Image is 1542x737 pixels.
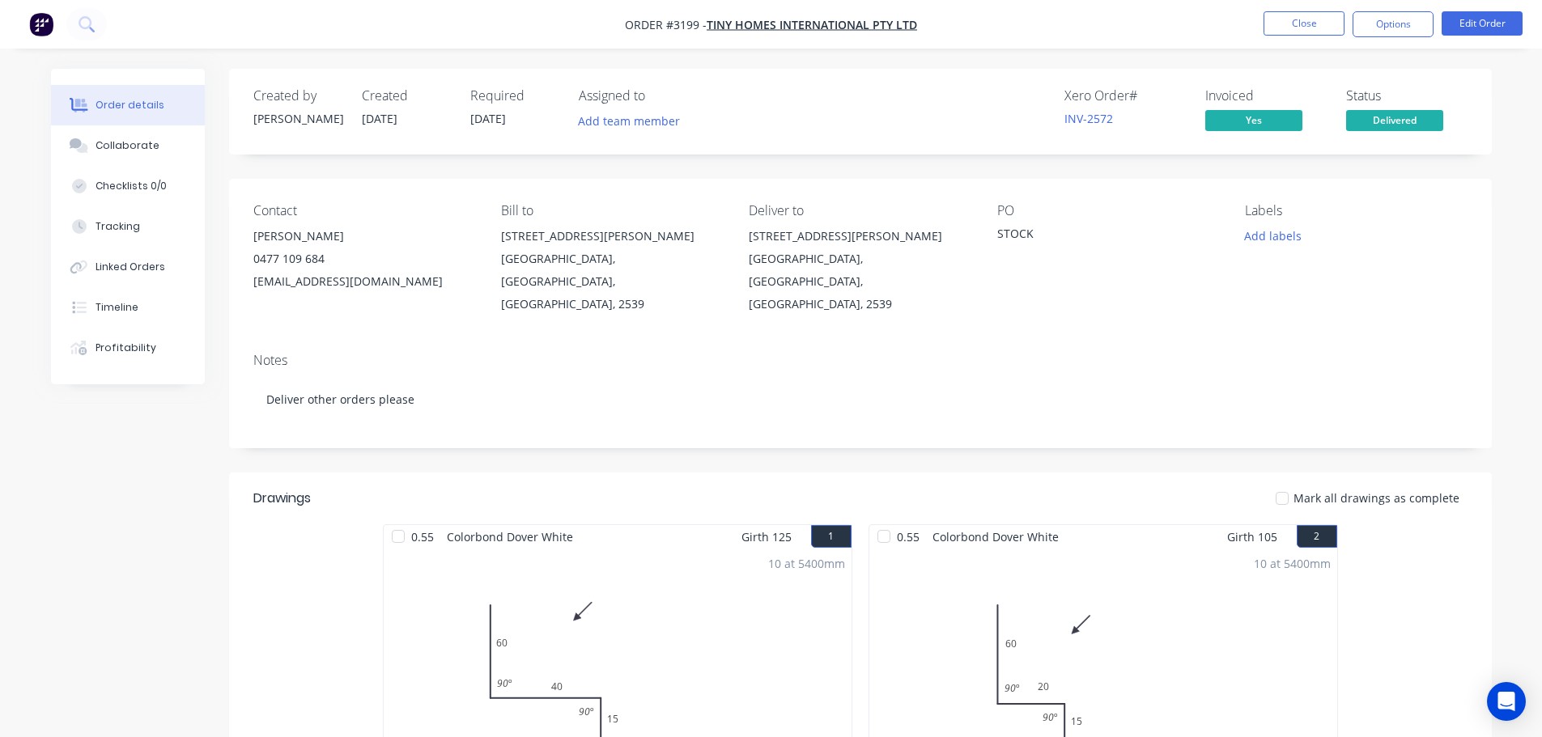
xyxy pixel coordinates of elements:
[253,225,475,293] div: [PERSON_NAME]0477 109 684[EMAIL_ADDRESS][DOMAIN_NAME]
[1245,203,1467,218] div: Labels
[253,110,342,127] div: [PERSON_NAME]
[96,341,156,355] div: Profitability
[253,225,475,248] div: [PERSON_NAME]
[362,111,397,126] span: [DATE]
[579,110,689,132] button: Add team member
[501,225,723,316] div: [STREET_ADDRESS][PERSON_NAME][GEOGRAPHIC_DATA], [GEOGRAPHIC_DATA], [GEOGRAPHIC_DATA], 2539
[1064,111,1113,126] a: INV-2572
[253,489,311,508] div: Drawings
[362,88,451,104] div: Created
[1254,555,1331,572] div: 10 at 5400mm
[707,17,917,32] a: Tiny Homes International Pty Ltd
[741,525,792,549] span: Girth 125
[1205,110,1302,130] span: Yes
[501,248,723,316] div: [GEOGRAPHIC_DATA], [GEOGRAPHIC_DATA], [GEOGRAPHIC_DATA], 2539
[579,88,741,104] div: Assigned to
[1264,11,1344,36] button: Close
[1064,88,1186,104] div: Xero Order #
[29,12,53,36] img: Factory
[51,247,205,287] button: Linked Orders
[749,248,971,316] div: [GEOGRAPHIC_DATA], [GEOGRAPHIC_DATA], [GEOGRAPHIC_DATA], 2539
[51,287,205,328] button: Timeline
[749,203,971,218] div: Deliver to
[253,248,475,270] div: 0477 109 684
[253,88,342,104] div: Created by
[405,525,440,549] span: 0.55
[253,203,475,218] div: Contact
[1205,88,1327,104] div: Invoiced
[1293,489,1459,506] span: Mark all drawings as complete
[1353,11,1434,37] button: Options
[96,98,164,112] div: Order details
[569,110,688,132] button: Add team member
[926,525,1065,549] span: Colorbond Dover White
[625,17,707,32] span: Order #3199 -
[470,88,559,104] div: Required
[253,353,1468,368] div: Notes
[997,225,1200,248] div: STOCK
[1297,525,1337,548] button: 2
[749,225,971,316] div: [STREET_ADDRESS][PERSON_NAME][GEOGRAPHIC_DATA], [GEOGRAPHIC_DATA], [GEOGRAPHIC_DATA], 2539
[1346,88,1468,104] div: Status
[51,206,205,247] button: Tracking
[96,300,138,315] div: Timeline
[1236,225,1310,247] button: Add labels
[96,219,140,234] div: Tracking
[440,525,580,549] span: Colorbond Dover White
[470,111,506,126] span: [DATE]
[253,375,1468,424] div: Deliver other orders please
[1487,682,1526,721] div: Open Intercom Messenger
[51,85,205,125] button: Order details
[501,203,723,218] div: Bill to
[51,166,205,206] button: Checklists 0/0
[1346,110,1443,134] button: Delivered
[749,225,971,248] div: [STREET_ADDRESS][PERSON_NAME]
[890,525,926,549] span: 0.55
[96,138,159,153] div: Collaborate
[997,203,1219,218] div: PO
[811,525,852,548] button: 1
[768,555,845,572] div: 10 at 5400mm
[51,328,205,368] button: Profitability
[1346,110,1443,130] span: Delivered
[51,125,205,166] button: Collaborate
[1227,525,1277,549] span: Girth 105
[96,260,165,274] div: Linked Orders
[1442,11,1523,36] button: Edit Order
[253,270,475,293] div: [EMAIL_ADDRESS][DOMAIN_NAME]
[96,179,167,193] div: Checklists 0/0
[501,225,723,248] div: [STREET_ADDRESS][PERSON_NAME]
